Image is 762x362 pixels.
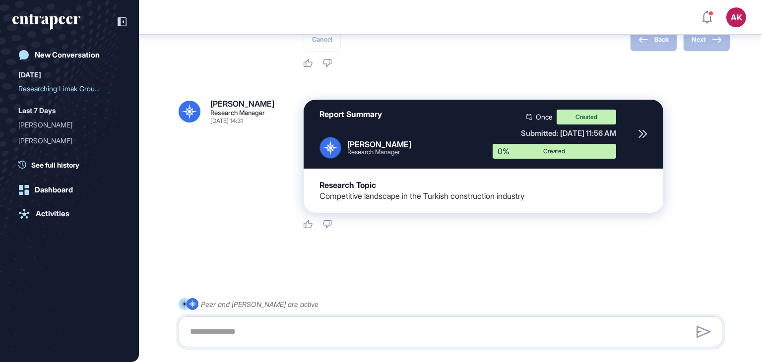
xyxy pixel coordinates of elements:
div: Peer and [PERSON_NAME] are active [201,298,318,310]
a: See full history [18,160,127,170]
div: Report Summary [319,110,382,119]
div: Created [557,110,616,124]
div: New Conversation [35,51,100,60]
div: [PERSON_NAME] [18,117,113,133]
div: [PERSON_NAME] [347,140,411,149]
div: entrapeer-logo [12,14,80,30]
div: Research Topic [319,181,376,190]
button: AK [726,7,746,27]
div: 0% [493,144,523,159]
span: Once [536,114,553,121]
div: Research Manager [347,149,411,155]
a: Dashboard [12,180,127,200]
div: Reese [18,133,121,149]
div: Reese [18,117,121,133]
div: [PERSON_NAME] [18,133,113,149]
div: Activities [36,209,69,218]
div: Submitted: [DATE] 11:56 AM [493,128,616,138]
div: Last 7 Days [18,105,56,117]
div: Research Manager [210,110,265,116]
a: New Conversation [12,45,127,65]
div: [PERSON_NAME] [210,100,274,108]
a: Activities [12,204,127,224]
div: Competitive landscape in the Turkish construction industry [319,191,524,201]
div: [DATE] [18,69,41,81]
div: Researching Limak Group's... [18,81,113,97]
div: Created [500,148,609,154]
div: Dashboard [35,185,73,194]
div: [DATE] 14:31 [210,118,243,124]
span: See full history [31,160,79,170]
div: Researching Limak Group's Construction Sector [18,81,121,97]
